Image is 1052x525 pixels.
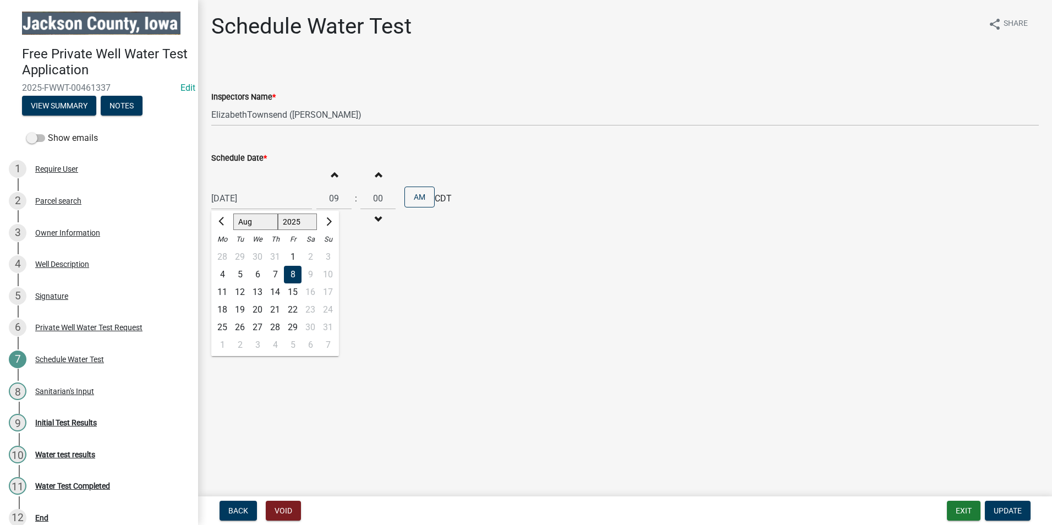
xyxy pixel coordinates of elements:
div: 12 [231,283,249,301]
div: Tuesday, July 29, 2025 [231,248,249,266]
div: Wednesday, August 13, 2025 [249,283,266,301]
img: Jackson County, Iowa [22,12,180,35]
div: Thursday, August 7, 2025 [266,266,284,283]
div: 8 [9,382,26,400]
div: Friday, August 15, 2025 [284,283,302,301]
label: Inspectors Name [211,94,276,101]
div: Initial Test Results [35,419,97,426]
wm-modal-confirm: Edit Application Number [180,83,195,93]
span: CDT [435,192,452,205]
span: 2025-FWWT-00461337 [22,83,176,93]
div: Su [319,231,337,248]
div: 30 [249,248,266,266]
div: Require User [35,165,78,173]
select: Select year [278,214,317,230]
div: Wednesday, August 27, 2025 [249,319,266,336]
div: Tu [231,231,249,248]
div: 6 [249,266,266,283]
div: Monday, August 4, 2025 [213,266,231,283]
div: 20 [249,301,266,319]
div: Mo [213,231,231,248]
div: 7 [266,266,284,283]
button: Back [220,501,257,521]
div: We [249,231,266,248]
div: 21 [266,301,284,319]
div: 4 [266,336,284,354]
div: Monday, July 28, 2025 [213,248,231,266]
button: View Summary [22,96,96,116]
div: Thursday, September 4, 2025 [266,336,284,354]
div: 14 [266,283,284,301]
wm-modal-confirm: Notes [101,102,143,111]
div: Private Well Water Test Request [35,324,143,331]
div: 5 [284,336,302,354]
span: Share [1004,18,1028,31]
div: 2 [9,192,26,210]
div: Friday, August 22, 2025 [284,301,302,319]
div: Tuesday, August 5, 2025 [231,266,249,283]
div: Monday, August 11, 2025 [213,283,231,301]
div: 31 [266,248,284,266]
label: Schedule Date [211,155,267,162]
div: 6 [9,319,26,336]
div: 28 [213,248,231,266]
div: 5 [9,287,26,305]
div: Thursday, August 21, 2025 [266,301,284,319]
div: Tuesday, August 19, 2025 [231,301,249,319]
div: 2 [231,336,249,354]
div: Friday, August 1, 2025 [284,248,302,266]
div: Water test results [35,451,95,458]
button: Void [266,501,301,521]
div: 27 [249,319,266,336]
div: 3 [9,224,26,242]
button: Exit [947,501,980,521]
div: 15 [284,283,302,301]
button: AM [404,187,435,207]
h4: Free Private Well Water Test Application [22,46,189,78]
div: Sa [302,231,319,248]
div: 7 [9,351,26,368]
div: 28 [266,319,284,336]
div: 1 [213,336,231,354]
div: Well Description [35,260,89,268]
button: Previous month [216,213,229,231]
div: Friday, August 8, 2025 [284,266,302,283]
button: Notes [101,96,143,116]
div: Fr [284,231,302,248]
div: End [35,514,48,522]
div: Tuesday, August 12, 2025 [231,283,249,301]
div: Friday, September 5, 2025 [284,336,302,354]
div: Wednesday, August 6, 2025 [249,266,266,283]
div: Monday, August 18, 2025 [213,301,231,319]
div: Thursday, August 28, 2025 [266,319,284,336]
div: 11 [213,283,231,301]
div: 1 [9,160,26,178]
select: Select month [233,214,278,230]
input: mm/dd/yyyy [211,187,312,210]
div: 22 [284,301,302,319]
div: 25 [213,319,231,336]
div: Schedule Water Test [35,356,104,363]
div: 10 [9,446,26,463]
div: Wednesday, July 30, 2025 [249,248,266,266]
div: 4 [213,266,231,283]
div: Friday, August 29, 2025 [284,319,302,336]
div: Parcel search [35,197,81,205]
div: 29 [231,248,249,266]
div: Th [266,231,284,248]
h1: Schedule Water Test [211,13,412,40]
div: Owner Information [35,229,100,237]
label: Show emails [26,132,98,145]
div: Tuesday, August 26, 2025 [231,319,249,336]
a: Edit [180,83,195,93]
div: Signature [35,292,68,300]
div: Monday, August 25, 2025 [213,319,231,336]
div: 1 [284,248,302,266]
div: Tuesday, September 2, 2025 [231,336,249,354]
div: Wednesday, September 3, 2025 [249,336,266,354]
div: Wednesday, August 20, 2025 [249,301,266,319]
button: shareShare [979,13,1037,35]
span: Back [228,506,248,515]
input: Hours [316,187,352,210]
div: : [352,192,360,205]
